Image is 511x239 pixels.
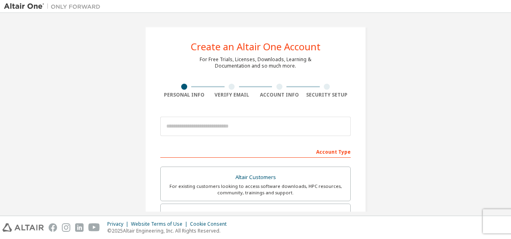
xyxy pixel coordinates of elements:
div: Privacy [107,221,131,227]
div: Students [166,209,345,220]
div: Security Setup [303,92,351,98]
div: For Free Trials, Licenses, Downloads, Learning & Documentation and so much more. [200,56,311,69]
img: facebook.svg [49,223,57,232]
img: linkedin.svg [75,223,84,232]
div: Verify Email [208,92,256,98]
div: Personal Info [160,92,208,98]
div: Account Info [255,92,303,98]
img: youtube.svg [88,223,100,232]
img: Altair One [4,2,104,10]
div: Altair Customers [166,172,345,183]
div: Create an Altair One Account [191,42,321,52]
img: altair_logo.svg [2,223,44,232]
img: instagram.svg [62,223,70,232]
div: For existing customers looking to access software downloads, HPC resources, community, trainings ... [166,183,345,196]
div: Website Terms of Use [131,221,190,227]
p: © 2025 Altair Engineering, Inc. All Rights Reserved. [107,227,231,234]
div: Account Type [160,145,351,158]
div: Cookie Consent [190,221,231,227]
